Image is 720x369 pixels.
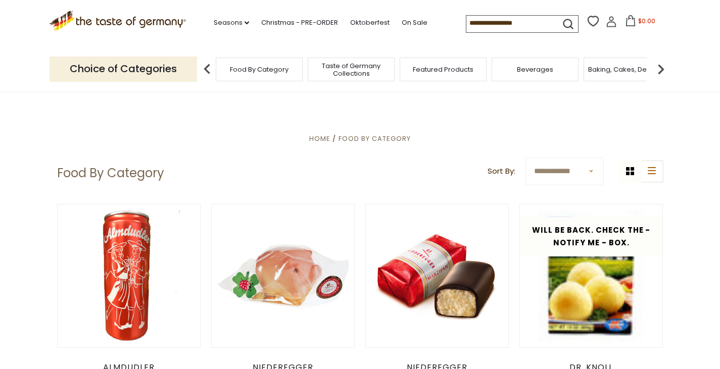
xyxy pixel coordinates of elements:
[230,66,289,73] a: Food By Category
[402,17,427,28] a: On Sale
[619,15,662,30] button: $0.00
[350,17,390,28] a: Oktoberfest
[488,165,515,178] label: Sort By:
[588,66,666,73] a: Baking, Cakes, Desserts
[413,66,473,73] a: Featured Products
[261,17,338,28] a: Christmas - PRE-ORDER
[309,134,330,143] a: Home
[214,17,249,28] a: Seasons
[311,62,392,77] a: Taste of Germany Collections
[517,66,553,73] a: Beverages
[366,223,509,329] img: Niederegger "Classics Petit" Dark Chocolate Covered Marzipan Loaf, 15g
[50,57,197,81] p: Choice of Categories
[197,59,217,79] img: previous arrow
[58,204,201,347] img: Almdudler Austrian Soft Drink with Alpine Herbs 11.2 fl oz
[520,204,663,347] img: Dr. Knoll German Potato Dumplings Mix "Half and Half" in Box, 12 pc. 10 oz.
[651,59,671,79] img: next arrow
[57,166,164,181] h1: Food By Category
[339,134,411,143] a: Food By Category
[638,17,655,25] span: $0.00
[212,204,355,347] img: Niederegger Pure Marzipan Good Luck Pigs, .44 oz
